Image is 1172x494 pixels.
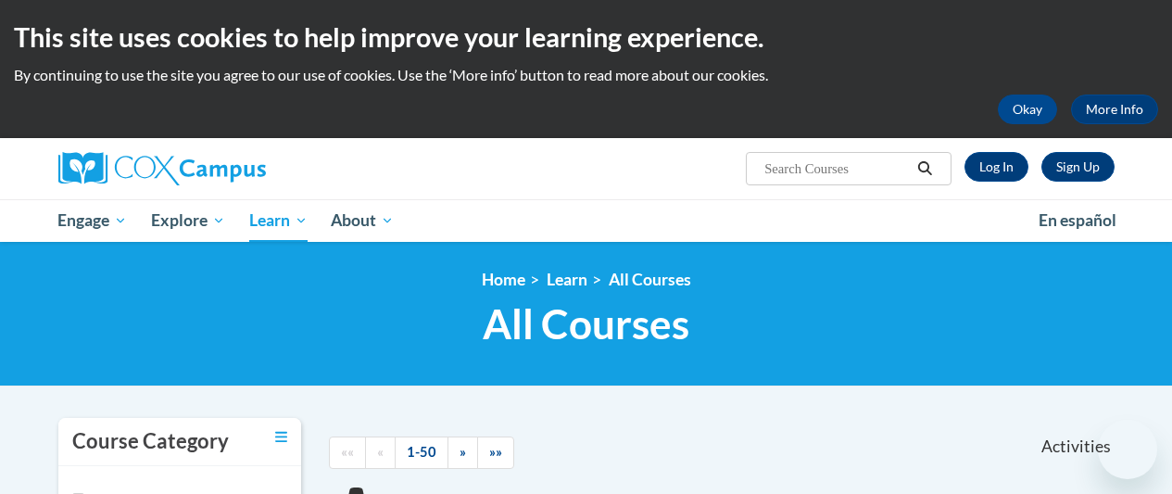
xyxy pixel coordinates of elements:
[341,444,354,460] span: ««
[1071,95,1158,124] a: More Info
[964,152,1028,182] a: Log In
[483,299,689,348] span: All Courses
[482,270,525,289] a: Home
[365,437,396,469] a: Previous
[14,19,1158,56] h2: This site uses cookies to help improve your learning experience.
[319,199,406,242] a: About
[609,270,691,289] a: All Courses
[151,209,225,232] span: Explore
[57,209,127,232] span: Engage
[275,427,287,448] a: Toggle collapse
[46,199,140,242] a: Engage
[998,95,1057,124] button: Okay
[14,65,1158,85] p: By continuing to use the site you agree to our use of cookies. Use the ‘More info’ button to read...
[1098,420,1157,479] iframe: Button to launch messaging window
[460,444,466,460] span: »
[1041,437,1111,457] span: Activities
[58,152,266,185] img: Cox Campus
[1027,201,1128,240] a: En español
[1039,210,1116,230] span: En español
[762,158,911,180] input: Search Courses
[331,209,394,232] span: About
[489,444,502,460] span: »»
[139,199,237,242] a: Explore
[58,152,392,185] a: Cox Campus
[395,437,448,469] a: 1-50
[377,444,384,460] span: «
[547,270,587,289] a: Learn
[44,199,1128,242] div: Main menu
[329,437,366,469] a: Begining
[249,209,308,232] span: Learn
[911,158,939,180] button: Search
[447,437,478,469] a: Next
[1041,152,1115,182] a: Register
[72,427,229,456] h3: Course Category
[477,437,514,469] a: End
[237,199,320,242] a: Learn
